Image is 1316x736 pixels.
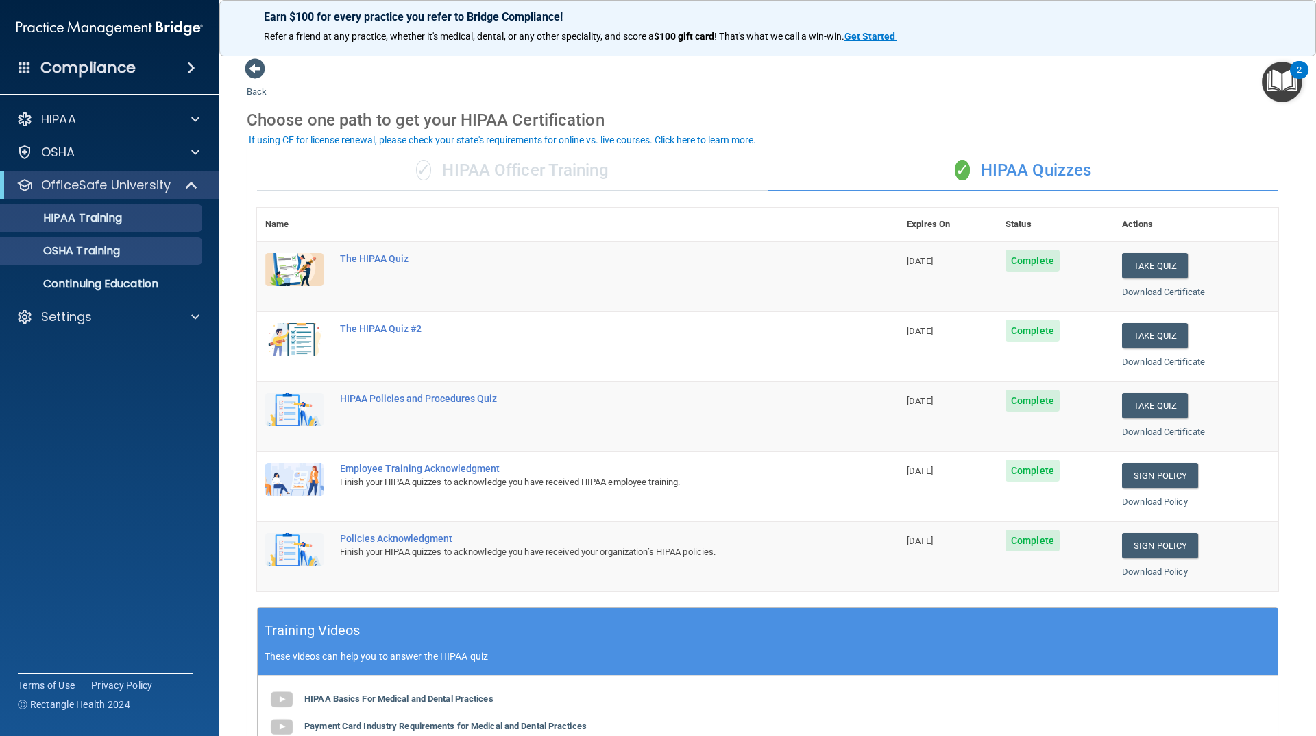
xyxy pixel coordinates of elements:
div: HIPAA Quizzes [768,150,1278,191]
a: Get Started [844,31,897,42]
span: [DATE] [907,326,933,336]
a: Sign Policy [1122,463,1198,488]
button: Take Quiz [1122,323,1188,348]
a: Download Policy [1122,497,1188,507]
button: Take Quiz [1122,253,1188,278]
th: Name [257,208,332,241]
div: Choose one path to get your HIPAA Certification [247,100,1289,140]
div: Employee Training Acknowledgment [340,463,830,474]
span: Refer a friend at any practice, whether it's medical, dental, or any other speciality, and score a [264,31,654,42]
div: Policies Acknowledgment [340,533,830,544]
span: Complete [1006,320,1060,342]
span: ! That's what we call a win-win. [714,31,844,42]
th: Actions [1114,208,1278,241]
p: OSHA Training [9,244,120,258]
div: Finish your HIPAA quizzes to acknowledge you have received your organization’s HIPAA policies. [340,544,830,560]
a: HIPAA [16,111,199,128]
p: HIPAA Training [9,211,122,225]
p: HIPAA [41,111,76,128]
strong: Get Started [844,31,895,42]
span: [DATE] [907,396,933,406]
strong: $100 gift card [654,31,714,42]
button: Open Resource Center, 2 new notifications [1262,62,1302,102]
button: If using CE for license renewal, please check your state's requirements for online vs. live cours... [247,133,758,147]
p: Settings [41,309,92,325]
span: Complete [1006,460,1060,482]
a: Download Certificate [1122,357,1205,367]
a: Sign Policy [1122,533,1198,558]
b: Payment Card Industry Requirements for Medical and Dental Practices [304,721,587,731]
p: Earn $100 for every practice you refer to Bridge Compliance! [264,10,1271,23]
a: OfficeSafe University [16,177,199,193]
a: Download Certificate [1122,427,1205,437]
a: Terms of Use [18,678,75,692]
img: PMB logo [16,14,203,42]
span: Ⓒ Rectangle Health 2024 [18,698,130,711]
a: Back [247,70,267,97]
span: [DATE] [907,466,933,476]
a: Download Policy [1122,567,1188,577]
p: Continuing Education [9,277,196,291]
div: The HIPAA Quiz [340,253,830,264]
div: If using CE for license renewal, please check your state's requirements for online vs. live cours... [249,135,756,145]
p: OfficeSafe University [41,177,171,193]
a: OSHA [16,144,199,161]
a: Settings [16,309,199,325]
div: HIPAA Officer Training [257,150,768,191]
span: Complete [1006,530,1060,551]
div: HIPAA Policies and Procedures Quiz [340,393,830,404]
p: These videos can help you to answer the HIPAA quiz [265,651,1271,662]
h4: Compliance [40,58,136,78]
span: Complete [1006,250,1060,272]
b: HIPAA Basics For Medical and Dental Practices [304,693,493,704]
h5: Training Videos [265,619,361,643]
span: [DATE] [907,256,933,266]
span: ✓ [416,160,431,180]
div: 2 [1297,70,1302,88]
img: gray_youtube_icon.38fcd6cc.png [268,686,295,713]
span: ✓ [955,160,970,180]
a: Privacy Policy [91,678,153,692]
button: Take Quiz [1122,393,1188,418]
a: Download Certificate [1122,287,1205,297]
th: Status [997,208,1114,241]
div: The HIPAA Quiz #2 [340,323,830,334]
div: Finish your HIPAA quizzes to acknowledge you have received HIPAA employee training. [340,474,830,490]
span: Complete [1006,390,1060,412]
span: [DATE] [907,536,933,546]
p: OSHA [41,144,75,161]
th: Expires On [899,208,997,241]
